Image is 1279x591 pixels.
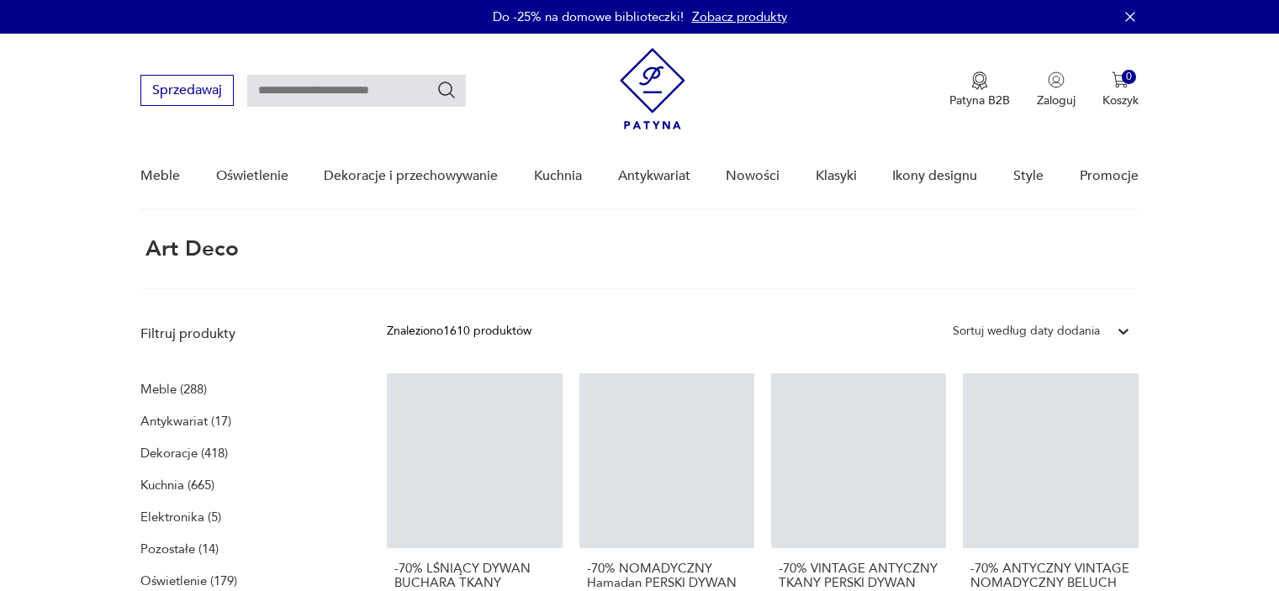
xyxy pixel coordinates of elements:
[140,441,228,465] a: Dekoracje (418)
[618,144,690,208] a: Antykwariat
[436,80,457,100] button: Szukaj
[216,144,288,208] a: Oświetlenie
[816,144,857,208] a: Klasyki
[1080,144,1139,208] a: Promocje
[620,48,685,129] img: Patyna - sklep z meblami i dekoracjami vintage
[1037,71,1076,108] button: Zaloguj
[971,71,988,90] img: Ikona medalu
[949,71,1010,108] a: Ikona medaluPatyna B2B
[140,505,221,529] a: Elektronika (5)
[1112,71,1128,88] img: Ikona koszyka
[324,144,498,208] a: Dekoracje i przechowywanie
[949,92,1010,108] p: Patyna B2B
[949,71,1010,108] button: Patyna B2B
[1122,70,1136,84] div: 0
[726,144,780,208] a: Nowości
[1102,71,1139,108] button: 0Koszyk
[1037,92,1076,108] p: Zaloguj
[692,8,787,25] a: Zobacz produkty
[140,325,346,343] p: Filtruj produkty
[387,322,531,340] div: Znaleziono 1610 produktów
[953,322,1100,340] div: Sortuj według daty dodania
[892,144,977,208] a: Ikony designu
[140,86,234,98] a: Sprzedawaj
[140,473,214,497] a: Kuchnia (665)
[493,8,684,25] p: Do -25% na domowe biblioteczki!
[140,409,231,433] a: Antykwariat (17)
[1048,71,1065,88] img: Ikonka użytkownika
[140,75,234,106] button: Sprzedawaj
[1013,144,1044,208] a: Style
[140,537,219,561] a: Pozostałe (14)
[140,377,207,401] a: Meble (288)
[1102,92,1139,108] p: Koszyk
[140,237,239,261] h1: art deco
[140,144,180,208] a: Meble
[534,144,582,208] a: Kuchnia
